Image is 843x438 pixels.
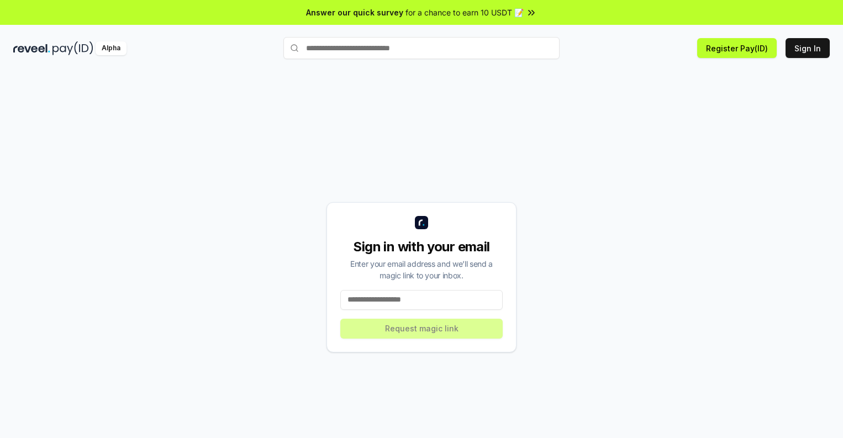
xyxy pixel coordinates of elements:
div: Sign in with your email [340,238,503,256]
div: Alpha [96,41,127,55]
img: pay_id [52,41,93,55]
button: Sign In [786,38,830,58]
span: Answer our quick survey [306,7,403,18]
img: reveel_dark [13,41,50,55]
button: Register Pay(ID) [697,38,777,58]
div: Enter your email address and we’ll send a magic link to your inbox. [340,258,503,281]
img: logo_small [415,216,428,229]
span: for a chance to earn 10 USDT 📝 [405,7,524,18]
